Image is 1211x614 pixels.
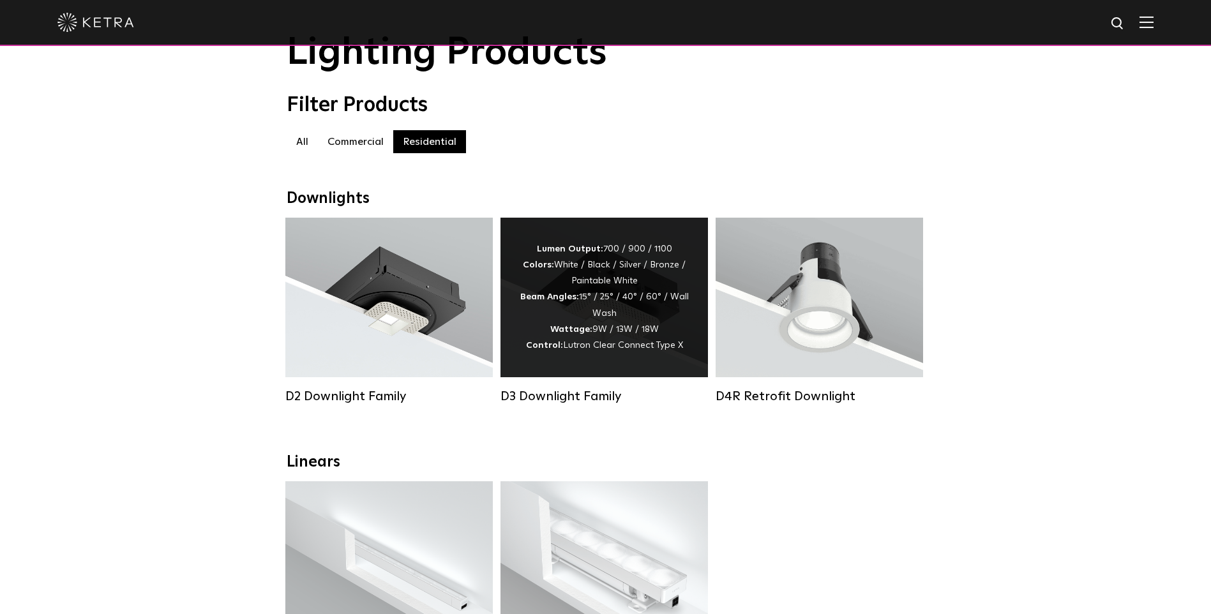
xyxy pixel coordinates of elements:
span: Lutron Clear Connect Type X [563,341,683,350]
strong: Beam Angles: [520,292,579,301]
label: Residential [393,130,466,153]
a: D3 Downlight Family Lumen Output:700 / 900 / 1100Colors:White / Black / Silver / Bronze / Paintab... [500,218,708,410]
strong: Colors: [523,260,554,269]
label: Commercial [318,130,393,153]
div: D3 Downlight Family [500,389,708,404]
span: Lighting Products [287,34,607,72]
label: All [287,130,318,153]
div: D4R Retrofit Downlight [716,389,923,404]
strong: Wattage: [550,325,592,334]
div: D2 Downlight Family [285,389,493,404]
div: Downlights [287,190,925,208]
div: Linears [287,453,925,472]
img: ketra-logo-2019-white [57,13,134,32]
div: Filter Products [287,93,925,117]
a: D4R Retrofit Downlight Lumen Output:800Colors:White / BlackBeam Angles:15° / 25° / 40° / 60°Watta... [716,218,923,410]
strong: Lumen Output: [537,244,603,253]
a: D2 Downlight Family Lumen Output:1200Colors:White / Black / Gloss Black / Silver / Bronze / Silve... [285,218,493,410]
div: 700 / 900 / 1100 White / Black / Silver / Bronze / Paintable White 15° / 25° / 40° / 60° / Wall W... [520,241,689,354]
img: search icon [1110,16,1126,32]
strong: Control: [526,341,563,350]
img: Hamburger%20Nav.svg [1140,16,1154,28]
